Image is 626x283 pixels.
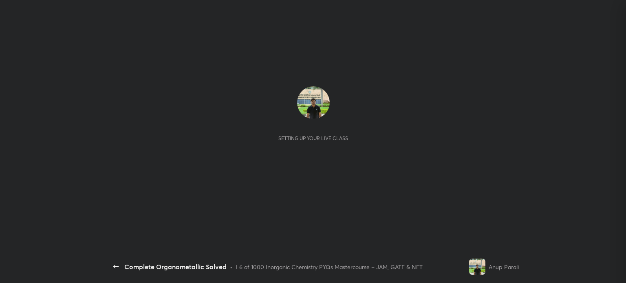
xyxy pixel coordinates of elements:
div: • [230,263,233,271]
div: Anup Parali [489,263,519,271]
img: 2782fdca8abe4be7a832ca4e3fcd32a4.jpg [469,259,485,275]
div: Complete Organometallic Solved [124,262,227,272]
div: L6 of 1000 Inorganic Chemistry PYQs Mastercourse – JAM, GATE & NET [236,263,423,271]
img: 2782fdca8abe4be7a832ca4e3fcd32a4.jpg [297,86,330,119]
div: Setting up your live class [278,135,348,141]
